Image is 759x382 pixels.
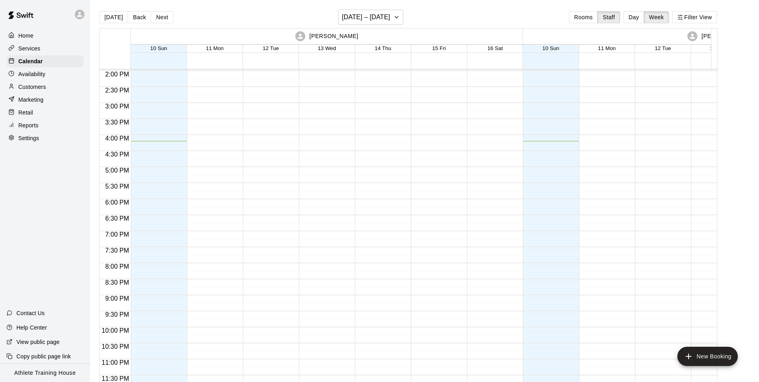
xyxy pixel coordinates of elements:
button: 10 Sun [150,45,167,51]
p: Settings [18,134,39,142]
a: Availability [6,68,84,80]
p: Copy public page link [16,352,71,360]
span: 11:00 PM [100,359,131,366]
span: 9:00 PM [103,295,131,302]
button: Day [623,11,644,23]
p: Help Center [16,324,47,332]
button: 14 Thu [375,45,391,51]
span: 3:30 PM [103,119,131,126]
p: Customers [18,83,46,91]
button: 15 Fri [432,45,446,51]
a: Reports [6,119,84,131]
button: [DATE] [99,11,128,23]
a: Marketing [6,94,84,106]
button: 16 Sat [487,45,503,51]
p: Reports [18,121,38,129]
button: 11 Mon [598,45,616,51]
p: [PERSON_NAME] [309,32,358,40]
span: 7:30 PM [103,247,131,254]
a: Calendar [6,55,84,67]
span: 7:00 PM [103,231,131,238]
p: View public page [16,338,60,346]
span: 2:30 PM [103,87,131,94]
button: add [677,347,738,366]
span: 4:00 PM [103,135,131,142]
button: Rooms [569,11,598,23]
h6: [DATE] – [DATE] [342,12,390,23]
span: 6:00 PM [103,199,131,206]
p: Home [18,32,34,40]
p: Availability [18,70,46,78]
p: [PERSON_NAME] [701,32,750,40]
span: 2:00 PM [103,71,131,78]
button: 13 Wed [710,45,728,51]
p: Athlete Training House [14,369,76,377]
p: Calendar [18,57,43,65]
span: 9:30 PM [103,311,131,318]
button: 11 Mon [206,45,224,51]
button: Staff [597,11,620,23]
span: 10:30 PM [100,343,131,350]
button: 12 Tue [655,45,671,51]
button: 12 Tue [263,45,279,51]
a: Settings [6,132,84,144]
a: Customers [6,81,84,93]
button: Week [644,11,669,23]
span: 10:00 PM [100,327,131,334]
p: Marketing [18,96,44,104]
a: Services [6,42,84,54]
p: Services [18,44,40,52]
a: Retail [6,107,84,119]
span: 3:00 PM [103,103,131,110]
span: 11:30 PM [100,375,131,382]
p: Contact Us [16,309,45,317]
button: Next [151,11,173,23]
button: Filter View [672,11,717,23]
span: 4:30 PM [103,151,131,158]
button: 13 Wed [318,45,336,51]
a: Home [6,30,84,42]
button: [DATE] – [DATE] [338,10,403,25]
span: 5:30 PM [103,183,131,190]
button: Back [128,11,151,23]
button: 10 Sun [542,45,559,51]
span: 6:30 PM [103,215,131,222]
span: 8:30 PM [103,279,131,286]
span: 5:00 PM [103,167,131,174]
p: Retail [18,109,33,117]
span: 8:00 PM [103,263,131,270]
